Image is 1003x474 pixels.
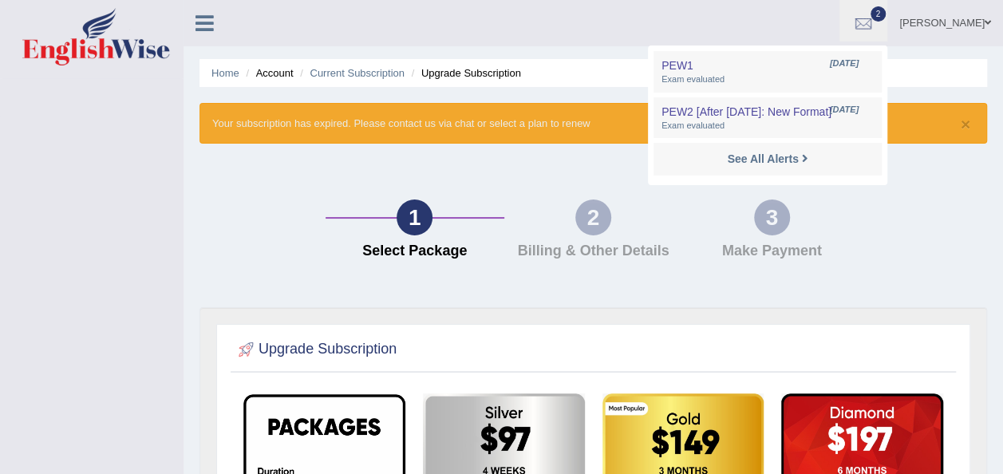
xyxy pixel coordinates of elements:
[199,103,987,144] div: Your subscription has expired. Please contact us via chat or select a plan to renew
[727,152,798,165] strong: See All Alerts
[242,65,293,81] li: Account
[397,199,432,235] div: 1
[235,338,397,361] h2: Upgrade Subscription
[871,6,887,22] span: 2
[830,104,859,117] span: [DATE]
[310,67,405,79] a: Current Subscription
[512,243,675,259] h4: Billing & Other Details
[211,67,239,79] a: Home
[754,199,790,235] div: 3
[334,243,496,259] h4: Select Package
[657,101,878,135] a: PEW2 [After [DATE]: New Format] [DATE] Exam evaluated
[690,243,853,259] h4: Make Payment
[408,65,521,81] li: Upgrade Subscription
[575,199,611,235] div: 2
[661,59,693,72] span: PEW1
[830,57,859,70] span: [DATE]
[723,150,811,168] a: See All Alerts
[961,116,970,132] button: ×
[661,105,831,118] span: PEW2 [After [DATE]: New Format]
[657,55,878,89] a: PEW1 [DATE] Exam evaluated
[661,120,874,132] span: Exam evaluated
[661,73,874,86] span: Exam evaluated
